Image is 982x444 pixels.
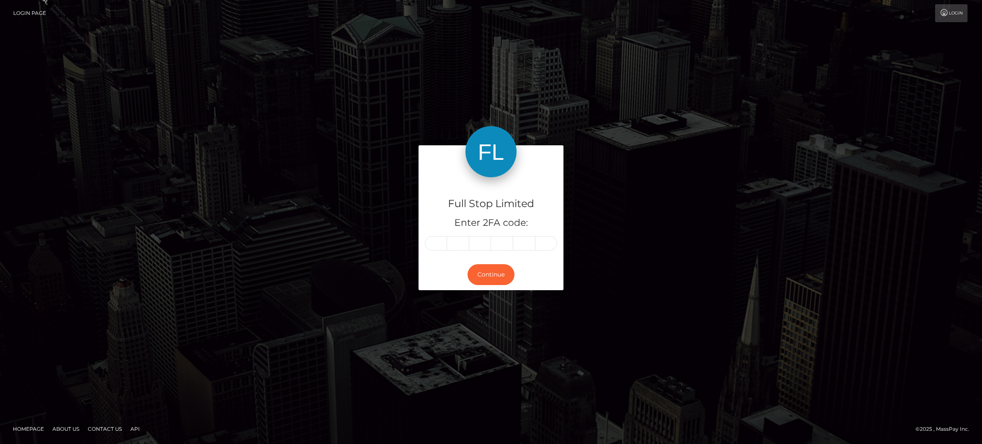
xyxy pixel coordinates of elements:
h4: Full Stop Limited [425,196,557,211]
a: About Us [49,422,83,435]
h5: Enter 2FA code: [425,216,557,230]
a: API [127,422,143,435]
div: © 2025 , MassPay Inc. [916,424,976,434]
a: Homepage [9,422,47,435]
a: Login Page [13,4,46,22]
button: Continue [468,264,514,285]
a: Contact Us [84,422,125,435]
img: Full Stop Limited [465,126,517,177]
a: Login [935,4,968,22]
